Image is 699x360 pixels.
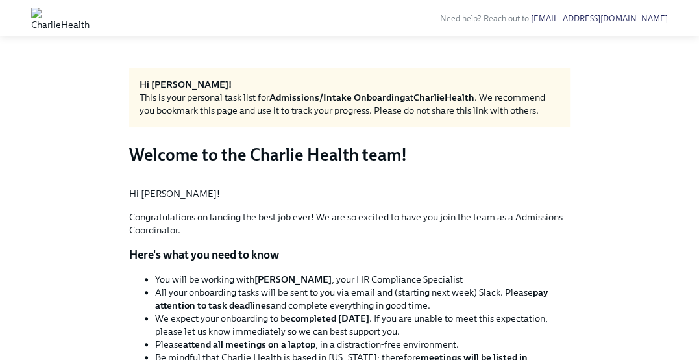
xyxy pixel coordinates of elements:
img: CharlieHealth [31,8,90,29]
li: You will be working with , your HR Compliance Specialist [155,273,570,286]
p: Here's what you need to know [129,247,570,263]
strong: Admissions/Intake Onboarding [269,92,405,103]
li: We expect your onboarding to be . If you are unable to meet this expectation, please let us know ... [155,312,570,338]
span: Need help? Reach out to [440,14,668,23]
li: All your onboarding tasks will be sent to you via email and (starting next week) Slack. Please an... [155,286,570,312]
p: Hi [PERSON_NAME]! [129,187,570,200]
h3: Welcome to the Charlie Health team! [129,143,570,166]
strong: attend all meetings on a laptop [183,339,315,350]
strong: CharlieHealth [413,92,474,103]
li: Please , in a distraction-free environment. [155,338,570,351]
a: [EMAIL_ADDRESS][DOMAIN_NAME] [531,14,668,23]
strong: Hi [PERSON_NAME]! [140,79,232,90]
strong: pay attention to task deadlines [155,287,548,311]
div: This is your personal task list for at . We recommend you bookmark this page and use it to track ... [140,91,560,117]
strong: completed [DATE] [291,313,369,324]
strong: [PERSON_NAME] [254,274,332,285]
p: Congratulations on landing the best job ever! We are so excited to have you join the team as a Ad... [129,211,570,237]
